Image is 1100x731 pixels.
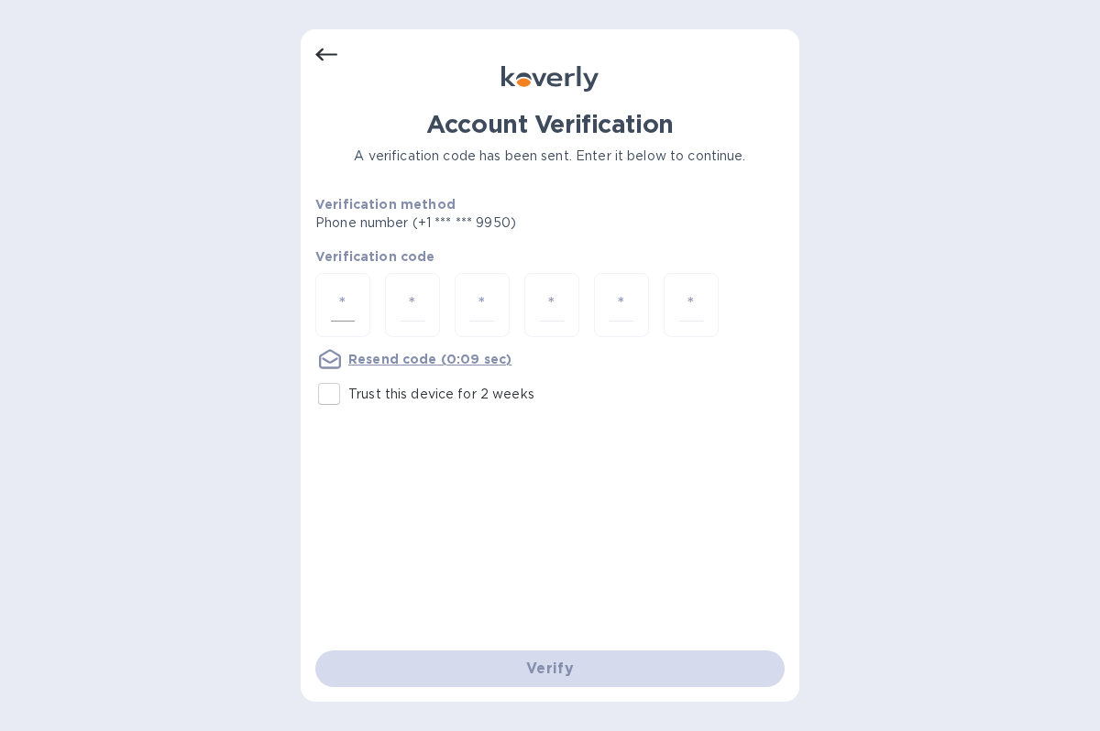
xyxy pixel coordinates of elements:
[348,352,511,366] u: Resend code (0:09 sec)
[315,247,785,266] p: Verification code
[315,197,456,212] b: Verification method
[315,213,656,233] p: Phone number (+1 *** *** 9950)
[315,110,785,139] h1: Account Verification
[315,147,785,166] p: A verification code has been sent. Enter it below to continue.
[348,385,534,404] p: Trust this device for 2 weeks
